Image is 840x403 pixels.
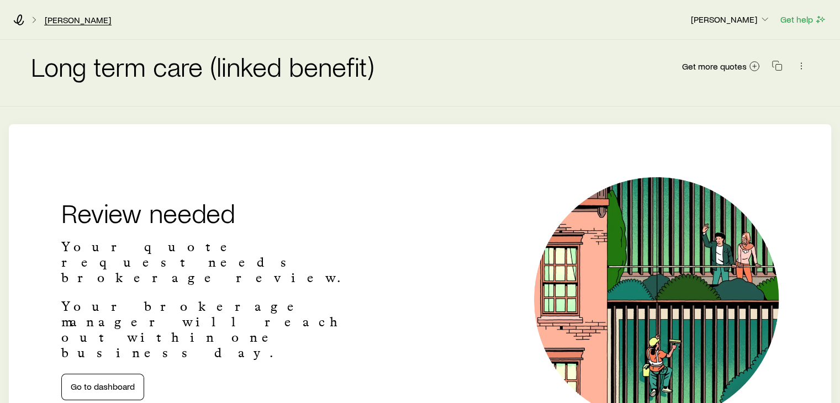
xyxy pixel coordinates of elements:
[61,199,358,226] h2: Review needed
[682,62,747,71] span: Get more quotes
[691,14,770,25] p: [PERSON_NAME]
[780,13,827,26] button: Get help
[690,13,771,26] button: [PERSON_NAME]
[31,53,374,79] h2: Long term care (linked benefit)
[61,299,358,360] p: Your brokerage manager will reach out within one business day.
[61,374,144,400] a: Go to dashboard
[44,15,112,25] a: [PERSON_NAME]
[681,60,760,73] a: Get more quotes
[61,239,358,285] p: Your quote request needs brokerage review.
